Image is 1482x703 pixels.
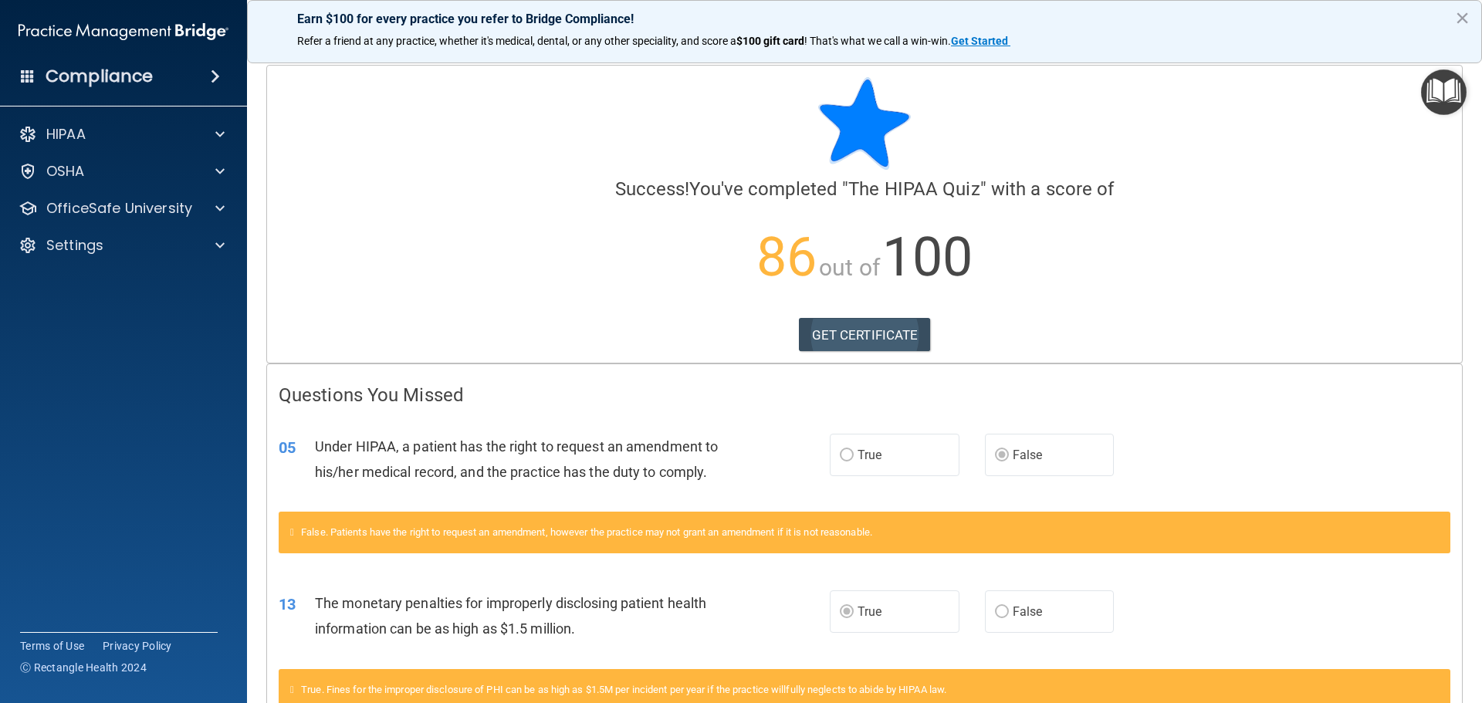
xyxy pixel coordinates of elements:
p: HIPAA [46,125,86,144]
span: The monetary penalties for improperly disclosing patient health information can be as high as $1.... [315,595,706,637]
strong: Get Started [951,35,1008,47]
span: True. Fines for the improper disclosure of PHI can be as high as $1.5M per incident per year if t... [301,684,946,695]
a: Settings [19,236,225,255]
span: False. Patients have the right to request an amendment, however the practice may not grant an ame... [301,526,872,538]
p: OSHA [46,162,85,181]
span: True [858,448,881,462]
span: False [1013,448,1043,462]
p: Settings [46,236,103,255]
a: OfficeSafe University [19,199,225,218]
a: Privacy Policy [103,638,172,654]
a: Get Started [951,35,1010,47]
span: The HIPAA Quiz [848,178,980,200]
img: blue-star-rounded.9d042014.png [818,77,911,170]
span: 100 [882,225,973,289]
span: Under HIPAA, a patient has the right to request an amendment to his/her medical record, and the p... [315,438,718,480]
span: Refer a friend at any practice, whether it's medical, dental, or any other speciality, and score a [297,35,736,47]
span: 86 [756,225,817,289]
a: Terms of Use [20,638,84,654]
h4: Questions You Missed [279,385,1450,405]
h4: Compliance [46,66,153,87]
strong: $100 gift card [736,35,804,47]
span: out of [819,254,880,281]
input: True [840,607,854,618]
span: 05 [279,438,296,457]
input: True [840,450,854,461]
h4: You've completed " " with a score of [279,179,1450,199]
input: False [995,450,1009,461]
span: Success! [615,178,690,200]
p: Earn $100 for every practice you refer to Bridge Compliance! [297,12,1432,26]
span: True [858,604,881,619]
span: False [1013,604,1043,619]
a: GET CERTIFICATE [799,318,931,352]
button: Close [1455,5,1470,30]
a: OSHA [19,162,225,181]
button: Open Resource Center [1421,69,1467,115]
span: ! That's what we call a win-win. [804,35,951,47]
span: 13 [279,595,296,613]
p: OfficeSafe University [46,199,192,218]
img: PMB logo [19,16,228,47]
span: Ⓒ Rectangle Health 2024 [20,660,147,675]
input: False [995,607,1009,618]
a: HIPAA [19,125,225,144]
